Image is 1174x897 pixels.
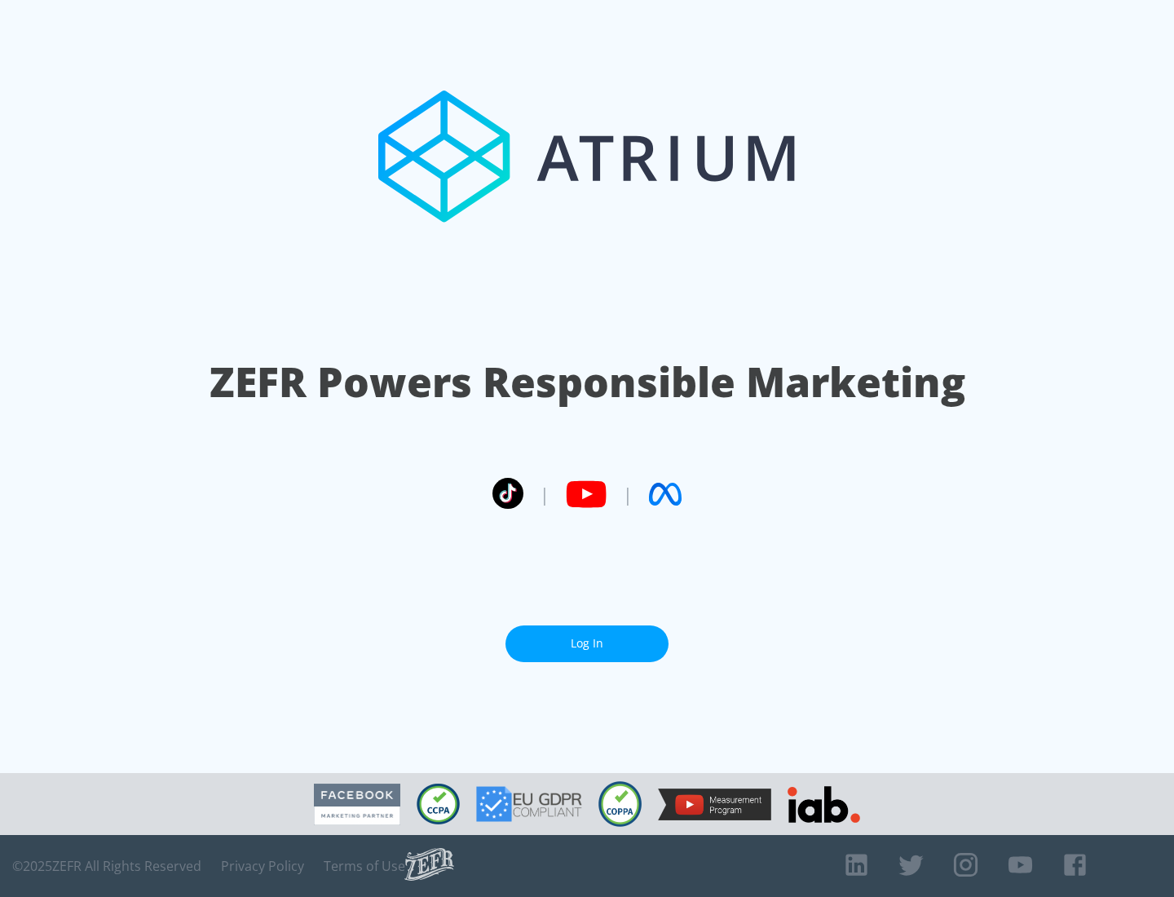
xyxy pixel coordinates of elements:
span: © 2025 ZEFR All Rights Reserved [12,858,201,874]
a: Terms of Use [324,858,405,874]
img: YouTube Measurement Program [658,789,771,820]
span: | [623,482,633,506]
img: CCPA Compliant [417,784,460,824]
h1: ZEFR Powers Responsible Marketing [210,354,965,410]
img: GDPR Compliant [476,786,582,822]
a: Log In [505,625,669,662]
img: COPPA Compliant [598,781,642,827]
img: Facebook Marketing Partner [314,784,400,825]
img: IAB [788,786,860,823]
span: | [540,482,549,506]
a: Privacy Policy [221,858,304,874]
